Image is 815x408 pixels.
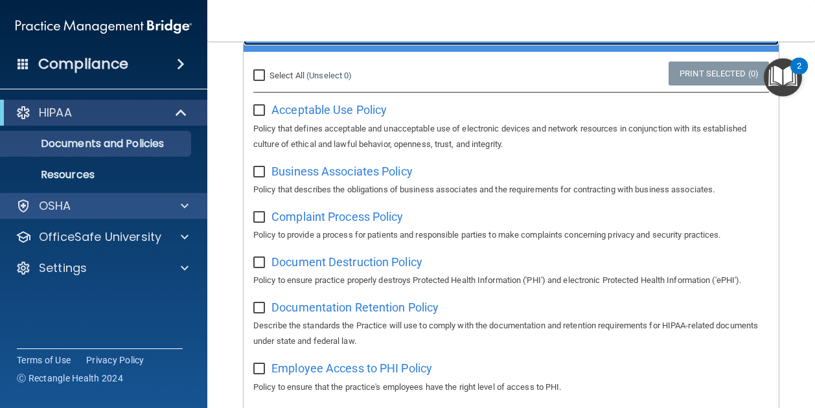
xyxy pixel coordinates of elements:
[17,372,123,385] span: Ⓒ Rectangle Health 2024
[271,300,439,314] span: Documentation Retention Policy
[16,260,189,276] a: Settings
[8,137,185,150] p: Documents and Policies
[39,260,87,276] p: Settings
[253,380,769,395] p: Policy to ensure that the practice's employees have the right level of access to PHI.
[39,229,161,245] p: OfficeSafe University
[16,229,189,245] a: OfficeSafe University
[8,168,185,181] p: Resources
[797,66,801,83] div: 2
[16,14,192,40] img: PMB logo
[271,164,413,178] span: Business Associates Policy
[16,198,189,214] a: OSHA
[253,121,769,152] p: Policy that defines acceptable and unacceptable use of electronic devices and network resources i...
[253,182,769,198] p: Policy that describes the obligations of business associates and the requirements for contracting...
[86,354,144,367] a: Privacy Policy
[669,62,769,85] a: Print Selected (0)
[253,28,636,42] h5: Policies
[271,210,403,223] span: Complaint Process Policy
[253,318,769,349] p: Describe the standards the Practice will use to comply with the documentation and retention requi...
[16,105,188,120] a: HIPAA
[39,105,72,120] p: HIPAA
[253,227,769,243] p: Policy to provide a process for patients and responsible parties to make complaints concerning pr...
[271,361,432,375] span: Employee Access to PHI Policy
[591,316,799,368] iframe: Drift Widget Chat Controller
[17,354,71,367] a: Terms of Use
[270,71,304,80] span: Select All
[38,55,128,73] h4: Compliance
[271,255,422,269] span: Document Destruction Policy
[306,71,352,80] a: (Unselect 0)
[253,71,268,81] input: Select All (Unselect 0)
[271,103,387,117] span: Acceptable Use Policy
[764,58,802,96] button: Open Resource Center, 2 new notifications
[253,273,769,288] p: Policy to ensure practice properly destroys Protected Health Information ('PHI') and electronic P...
[39,198,71,214] p: OSHA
